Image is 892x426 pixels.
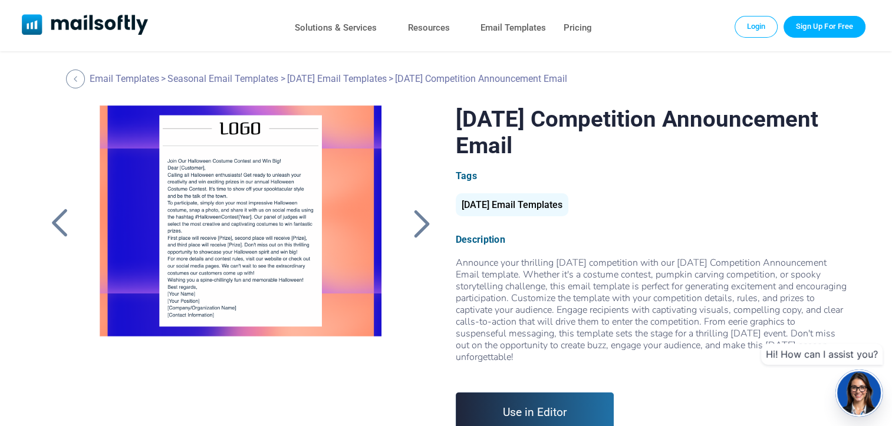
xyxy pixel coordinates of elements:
[456,193,568,216] div: [DATE] Email Templates
[167,73,278,84] a: Seasonal Email Templates
[761,344,883,365] div: Hi! How can I assist you?
[22,14,149,37] a: Mailsoftly
[480,19,546,37] a: Email Templates
[407,208,437,239] a: Back
[287,73,387,84] a: [DATE] Email Templates
[408,19,450,37] a: Resources
[66,70,88,88] a: Back
[456,105,848,158] h1: [DATE] Competition Announcement Email
[564,19,592,37] a: Pricing
[45,208,74,239] a: Back
[84,105,397,400] a: Halloween Competition Announcement Email
[456,170,848,181] div: Tags
[456,257,848,375] div: Announce your thrilling [DATE] competition with our [DATE] Competition Announcement Email templat...
[456,204,568,209] a: [DATE] Email Templates
[456,234,848,245] div: Description
[784,16,865,37] a: Trial
[295,19,377,37] a: Solutions & Services
[90,73,159,84] a: Email Templates
[735,16,778,37] a: Login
